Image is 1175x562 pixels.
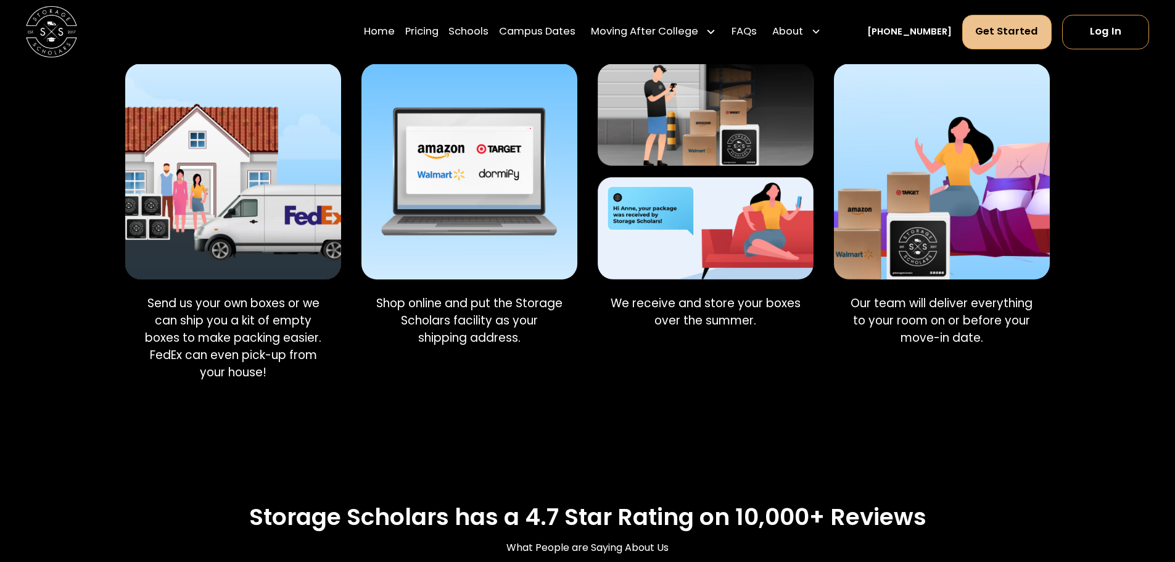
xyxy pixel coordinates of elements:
img: Storage Scholars main logo [26,6,77,57]
a: Campus Dates [499,14,575,50]
div: About [767,14,827,50]
div: Moving After College [586,14,722,50]
p: Send us your own boxes or we can ship you a kit of empty boxes to make packing easier. FedEx can ... [136,295,331,381]
a: home [26,6,77,57]
p: Our team will deliver everything to your room on or before your move-in date. [844,295,1039,347]
a: Log In [1062,15,1149,49]
a: FAQs [732,14,757,50]
a: Get Started [962,15,1052,49]
div: Moving After College [591,25,698,40]
a: Schools [448,14,489,50]
p: We receive and store your boxes over the summer. [608,295,803,329]
h2: Storage Scholars has a 4.7 Star Rating on 10,000+ Reviews [249,503,926,531]
div: About [772,25,803,40]
a: [PHONE_NUMBER] [867,25,952,39]
a: Home [364,14,395,50]
div: What People are Saying About Us [506,540,669,555]
a: Pricing [405,14,439,50]
p: Shop online and put the Storage Scholars facility as your shipping address. [372,295,567,347]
